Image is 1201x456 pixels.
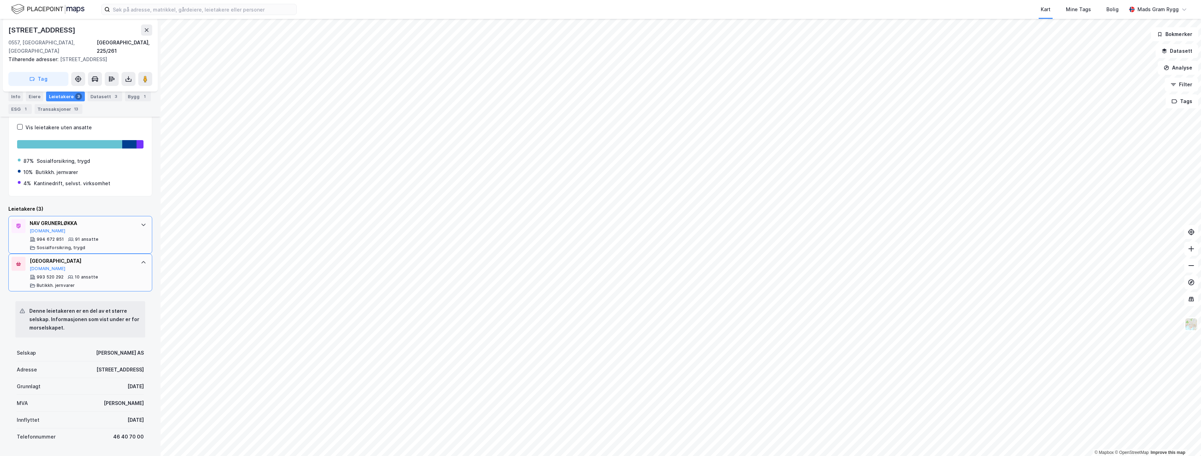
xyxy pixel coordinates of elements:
button: Datasett [1156,44,1198,58]
div: Butikkh. jernvarer [36,168,78,176]
div: [DATE] [127,416,144,424]
div: Leietakere (3) [8,205,152,213]
div: [DATE] [127,382,144,391]
button: Filter [1165,78,1198,92]
div: [STREET_ADDRESS] [96,365,144,374]
div: 46 40 70 00 [113,433,144,441]
div: NAV GRUNERLØKKA [30,219,134,227]
button: Tags [1166,94,1198,108]
div: 0557, [GEOGRAPHIC_DATA], [GEOGRAPHIC_DATA] [8,38,97,55]
div: [PERSON_NAME] [104,399,144,407]
div: Leietakere [46,92,85,101]
div: [STREET_ADDRESS] [8,24,77,36]
div: [PERSON_NAME] AS [96,349,144,357]
div: 1 [22,106,29,113]
img: logo.f888ab2527a4732fd821a326f86c7f29.svg [11,3,84,15]
a: Mapbox [1095,450,1114,455]
a: OpenStreetMap [1115,450,1149,455]
input: Søk på adresse, matrikkel, gårdeiere, leietakere eller personer [110,4,296,15]
div: Bygg [125,92,151,101]
div: 91 ansatte [75,237,98,242]
button: Bokmerker [1151,27,1198,41]
div: Adresse [17,365,37,374]
div: Innflyttet [17,416,39,424]
button: [DOMAIN_NAME] [30,266,66,272]
div: Datasett [88,92,122,101]
div: 993 520 292 [37,274,64,280]
div: Sosialforsikring, trygd [37,157,90,165]
div: Selskap [17,349,36,357]
div: Mads Gram Rygg [1137,5,1179,14]
div: Kart [1041,5,1051,14]
button: Tag [8,72,68,86]
div: 10% [23,168,33,176]
div: [GEOGRAPHIC_DATA], 225/261 [97,38,152,55]
button: [DOMAIN_NAME] [30,228,66,234]
img: Z [1185,318,1198,331]
div: 13 [73,106,80,113]
iframe: Chat Widget [1166,422,1201,456]
div: 3 [112,93,119,100]
div: 4% [23,179,31,188]
div: MVA [17,399,28,407]
div: 3 [75,93,82,100]
div: [GEOGRAPHIC_DATA] [30,257,134,265]
div: Denne leietakeren er en del av et større selskap. Informasjonen som vist under er for morselskapet. [29,307,140,332]
div: 87% [23,157,34,165]
div: Transaksjoner [35,104,82,114]
div: Grunnlagt [17,382,40,391]
div: Vis leietakere uten ansatte [25,123,92,132]
div: [STREET_ADDRESS] [8,55,147,64]
a: Improve this map [1151,450,1185,455]
button: Analyse [1158,61,1198,75]
div: 1 [141,93,148,100]
div: Telefonnummer [17,433,56,441]
div: 994 672 851 [37,237,64,242]
div: Info [8,92,23,101]
div: 10 ansatte [75,274,98,280]
div: ESG [8,104,32,114]
div: Kantinedrift, selvst. virksomhet [34,179,110,188]
div: Bolig [1106,5,1119,14]
div: Sosialforsikring, trygd [37,245,86,251]
span: Tilhørende adresser: [8,56,60,62]
div: Butikkh. jernvarer [37,283,75,288]
div: Kontrollprogram for chat [1166,422,1201,456]
div: Eiere [26,92,43,101]
div: Mine Tags [1066,5,1091,14]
